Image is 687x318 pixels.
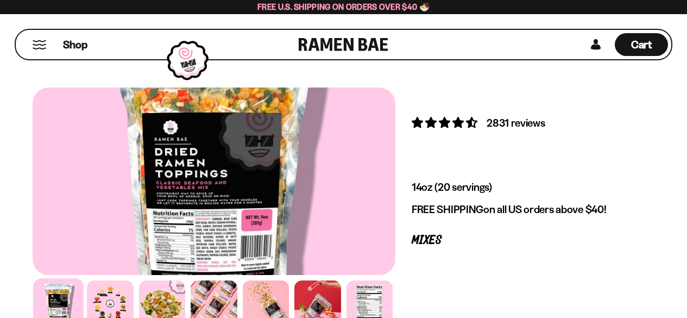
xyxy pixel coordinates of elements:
span: 2831 reviews [487,116,545,129]
span: Cart [631,38,652,51]
button: Mobile Menu Trigger [32,40,47,49]
span: Shop [63,38,87,52]
span: Free U.S. Shipping on Orders over $40 🍜 [257,2,430,12]
a: Shop [63,33,87,56]
strong: FREE SHIPPING [412,203,483,216]
span: 4.68 stars [412,116,480,129]
div: Cart [615,30,668,59]
p: Mixes [412,235,638,246]
p: on all US orders above $40! [412,203,638,216]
